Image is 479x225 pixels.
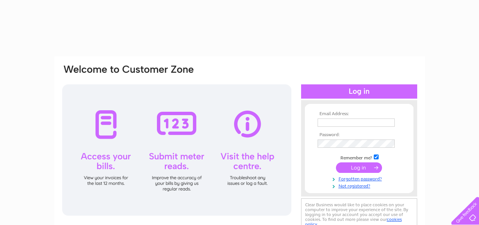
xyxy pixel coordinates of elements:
[316,111,403,117] th: Email Address:
[316,153,403,161] td: Remember me?
[318,182,403,189] a: Not registered?
[316,132,403,138] th: Password:
[336,162,382,173] input: Submit
[318,175,403,182] a: Forgotten password?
